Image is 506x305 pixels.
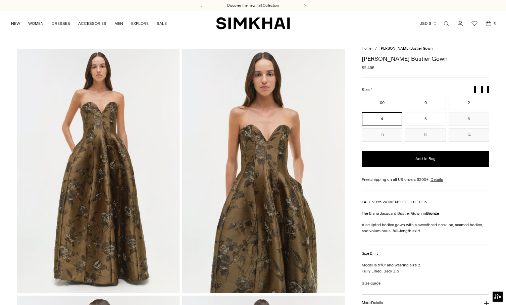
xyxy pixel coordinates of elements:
[379,46,433,51] span: [PERSON_NAME] Bustier Gown
[362,222,489,234] p: A sculpted bodice gown with a sweetheart neckline, seamed bodice, and voluminous, full-length skirt.
[405,112,446,125] button: 6
[362,96,402,109] button: 00
[449,96,489,109] button: 2
[362,245,489,262] button: Size & Fit
[405,128,446,142] button: 12
[362,210,489,216] p: The Elaria Jacquard Bustier Gown in
[52,16,70,31] a: DRESSES
[362,151,489,167] button: Add to Bag
[415,156,436,162] span: Add to Bag
[131,16,149,31] a: EXPLORE
[362,46,371,51] a: Home
[362,262,489,274] p: Model is 5'10" and wearing size 2 Fully Lined, Back Zip
[405,96,446,109] button: 0
[370,88,372,92] span: 4
[28,16,44,31] a: WOMEN
[362,87,372,93] label: Size:
[449,128,489,142] button: 14
[362,46,489,52] nav: breadcrumbs
[431,176,443,183] a: Details
[78,16,106,31] a: ACCESSORIES
[114,16,123,31] a: MEN
[11,16,20,31] a: NEW
[157,16,167,31] a: SALE
[375,46,377,52] div: /
[362,280,381,286] a: Size guide
[362,128,402,142] button: 10
[426,211,439,216] strong: Bronze
[362,301,383,305] h3: More Details
[449,112,489,125] button: 8
[454,17,467,30] a: Go to the account page
[362,112,402,125] button: 4
[17,49,180,293] img: Elaria Jacquard Bustier Gown
[362,176,489,183] div: Free shipping on all US orders $200+
[362,65,374,71] span: $2,495
[482,17,495,30] a: Open cart modal
[492,20,498,26] span: 0
[227,3,279,8] a: Discover the new Fall Collection
[362,251,378,256] h3: Size & Fit
[468,17,481,30] a: Wishlist
[419,16,437,31] button: USD $
[440,17,453,30] a: Open search modal
[362,56,489,62] h1: [PERSON_NAME] Bustier Gown
[182,49,345,293] img: Elaria Jacquard Bustier Gown
[362,200,427,204] a: FALL 2025 WOMEN'S COLLECTION
[216,17,290,30] a: SIMKHAI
